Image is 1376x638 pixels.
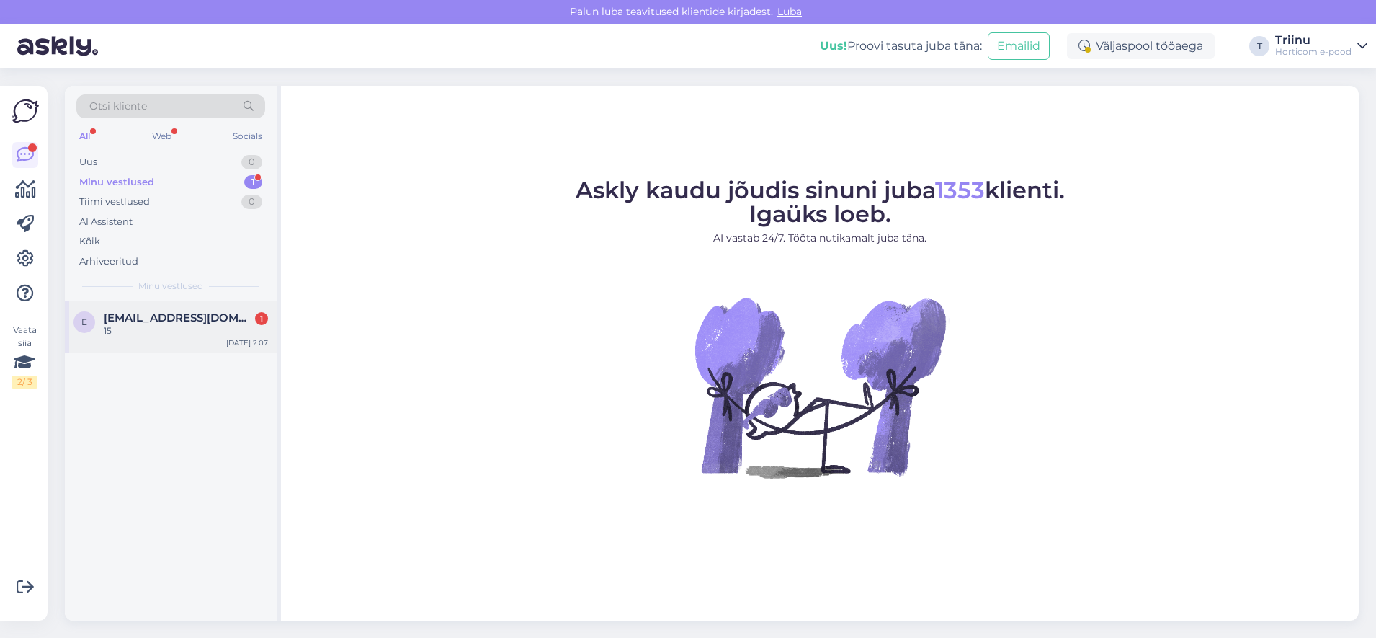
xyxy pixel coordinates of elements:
[988,32,1050,60] button: Emailid
[255,312,268,325] div: 1
[81,316,87,327] span: E
[104,311,254,324] span: Exiic24@gmail.com
[12,324,37,389] div: Vaata siia
[79,195,150,209] div: Tiimi vestlused
[149,127,174,146] div: Web
[820,37,982,55] div: Proovi tasuta juba täna:
[79,215,133,229] div: AI Assistent
[79,234,100,249] div: Kõik
[1067,33,1215,59] div: Väljaspool tööaega
[1275,35,1352,46] div: Triinu
[241,195,262,209] div: 0
[1275,35,1367,58] a: TriinuHorticom e-pood
[226,337,268,348] div: [DATE] 2:07
[76,127,93,146] div: All
[79,254,138,269] div: Arhiveeritud
[138,280,203,293] span: Minu vestlused
[12,376,37,389] div: 2 / 3
[1275,46,1352,58] div: Horticom e-pood
[935,176,985,204] span: 1353
[104,324,268,337] div: 15
[79,175,154,190] div: Minu vestlused
[241,155,262,169] div: 0
[244,175,262,190] div: 1
[820,39,847,53] b: Uus!
[230,127,265,146] div: Socials
[12,97,39,125] img: Askly Logo
[576,231,1065,246] p: AI vastab 24/7. Tööta nutikamalt juba täna.
[576,176,1065,228] span: Askly kaudu jõudis sinuni juba klienti. Igaüks loeb.
[1249,36,1269,56] div: T
[690,257,950,517] img: No Chat active
[79,155,97,169] div: Uus
[89,99,147,114] span: Otsi kliente
[773,5,806,18] span: Luba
